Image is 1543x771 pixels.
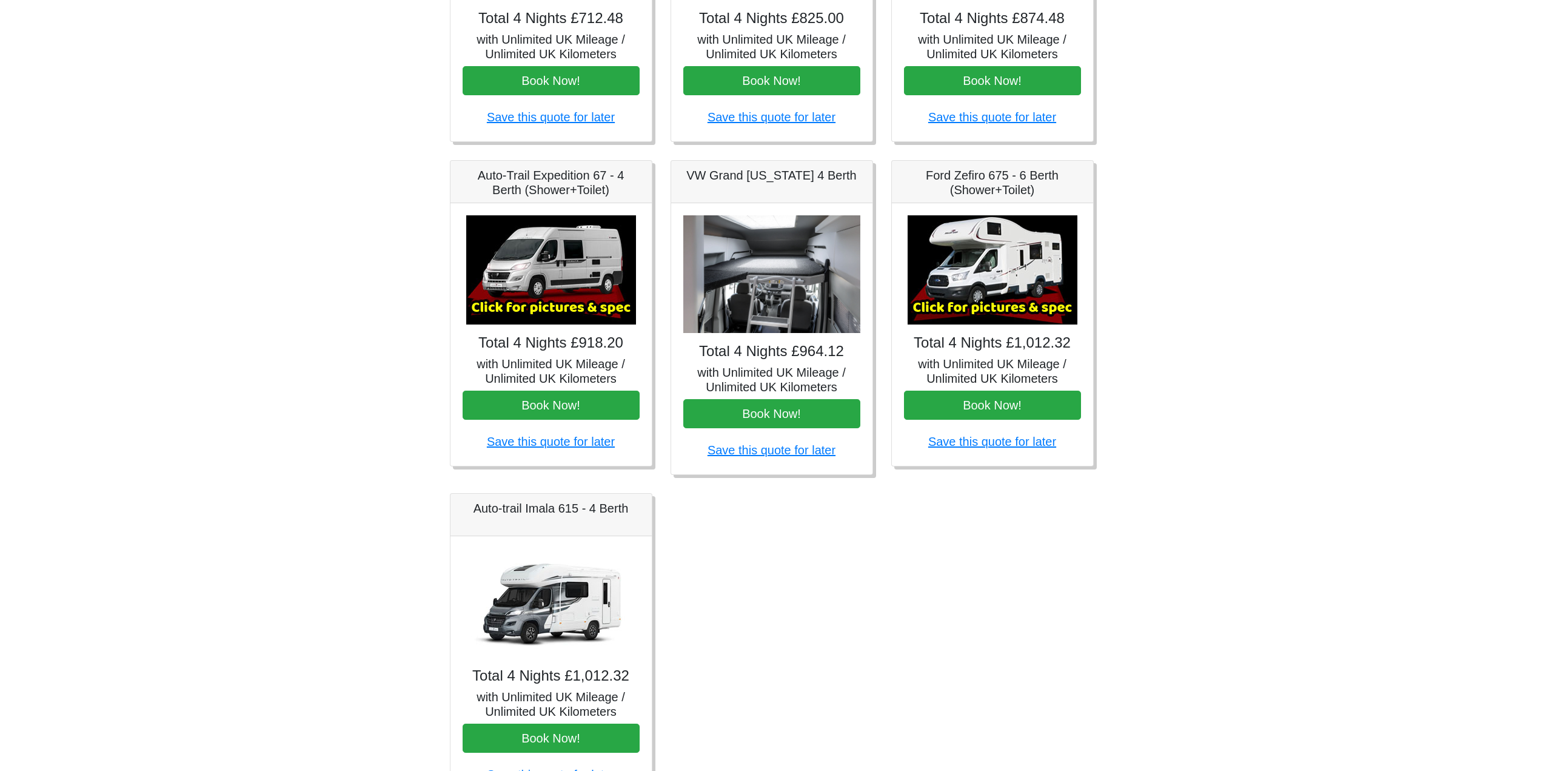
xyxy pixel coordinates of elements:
button: Book Now! [683,66,860,95]
button: Book Now! [463,66,640,95]
button: Book Now! [904,391,1081,420]
img: VW Grand California 4 Berth [683,215,860,334]
a: Save this quote for later [487,435,615,448]
h5: with Unlimited UK Mileage / Unlimited UK Kilometers [463,357,640,386]
h5: with Unlimited UK Mileage / Unlimited UK Kilometers [683,365,860,394]
h5: with Unlimited UK Mileage / Unlimited UK Kilometers [463,32,640,61]
h4: Total 4 Nights £918.20 [463,334,640,352]
h5: Auto-trail Imala 615 - 4 Berth [463,501,640,516]
img: Ford Zefiro 675 - 6 Berth (Shower+Toilet) [908,215,1077,325]
h5: Auto-Trail Expedition 67 - 4 Berth (Shower+Toilet) [463,168,640,197]
a: Save this quote for later [928,110,1056,124]
h5: with Unlimited UK Mileage / Unlimited UK Kilometers [904,357,1081,386]
h5: Ford Zefiro 675 - 6 Berth (Shower+Toilet) [904,168,1081,197]
img: Auto-trail Imala 615 - 4 Berth [466,548,636,658]
h4: Total 4 Nights £825.00 [683,10,860,27]
a: Save this quote for later [487,110,615,124]
button: Book Now! [683,399,860,428]
a: Save this quote for later [708,110,835,124]
button: Book Now! [463,391,640,420]
h4: Total 4 Nights £712.48 [463,10,640,27]
a: Save this quote for later [928,435,1056,448]
img: Auto-Trail Expedition 67 - 4 Berth (Shower+Toilet) [466,215,636,325]
h4: Total 4 Nights £1,012.32 [904,334,1081,352]
button: Book Now! [463,724,640,753]
h5: VW Grand [US_STATE] 4 Berth [683,168,860,183]
h4: Total 4 Nights £1,012.32 [463,667,640,685]
h4: Total 4 Nights £964.12 [683,343,860,360]
h5: with Unlimited UK Mileage / Unlimited UK Kilometers [683,32,860,61]
h5: with Unlimited UK Mileage / Unlimited UK Kilometers [463,690,640,719]
button: Book Now! [904,66,1081,95]
a: Save this quote for later [708,443,835,457]
h5: with Unlimited UK Mileage / Unlimited UK Kilometers [904,32,1081,61]
h4: Total 4 Nights £874.48 [904,10,1081,27]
